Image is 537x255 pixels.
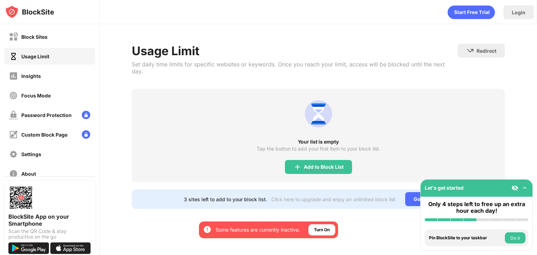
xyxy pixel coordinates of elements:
div: Go Unlimited [405,192,453,206]
img: focus-off.svg [9,91,18,100]
div: 3 sites left to add to your block list. [184,196,267,202]
div: animation [447,5,495,19]
div: Password Protection [21,112,72,118]
img: options-page-qr-code.png [8,185,34,210]
div: Block Sites [21,34,48,40]
div: Insights [21,73,41,79]
img: eye-not-visible.svg [511,184,518,191]
div: Your list is empty [132,139,505,145]
div: Scan the QR Code & stay productive on the go [8,228,91,240]
img: password-protection-off.svg [9,111,18,119]
img: customize-block-page-off.svg [9,130,18,139]
img: get-it-on-google-play.svg [8,242,49,254]
div: About [21,171,36,177]
div: Tap the button to add your first item to your block list. [257,146,380,152]
div: Turn On [314,226,330,233]
div: Custom Block Page [21,132,67,138]
div: BlockSite App on your Smartphone [8,213,91,227]
img: time-usage-on.svg [9,52,18,61]
div: Redirect [477,48,496,54]
img: logo-blocksite.svg [5,5,54,19]
img: settings-off.svg [9,150,18,159]
img: about-off.svg [9,169,18,178]
div: Login [512,9,525,15]
div: Let's get started [425,185,464,191]
div: Usage Limit [21,53,49,59]
div: Click here to upgrade and enjoy an unlimited block list. [271,196,397,202]
div: Pin BlockSite to your taskbar [429,235,503,240]
div: Some features are currently inactive. [216,226,300,233]
div: Only 4 steps left to free up an extra hour each day! [425,201,528,214]
img: error-circle-white.svg [203,225,212,234]
img: usage-limit.svg [302,97,335,131]
div: Settings [21,151,41,157]
div: Set daily time limits for specific websites or keywords. Once you reach your limit, access will b... [132,61,458,75]
img: block-off.svg [9,32,18,41]
img: omni-setup-toggle.svg [521,184,528,191]
img: lock-menu.svg [82,111,90,119]
div: Usage Limit [132,44,458,58]
div: Focus Mode [21,93,51,99]
img: download-on-the-app-store.svg [50,242,91,254]
div: Add to Block List [304,164,344,170]
button: Do it [505,232,525,243]
img: insights-off.svg [9,72,18,80]
img: lock-menu.svg [82,130,90,139]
